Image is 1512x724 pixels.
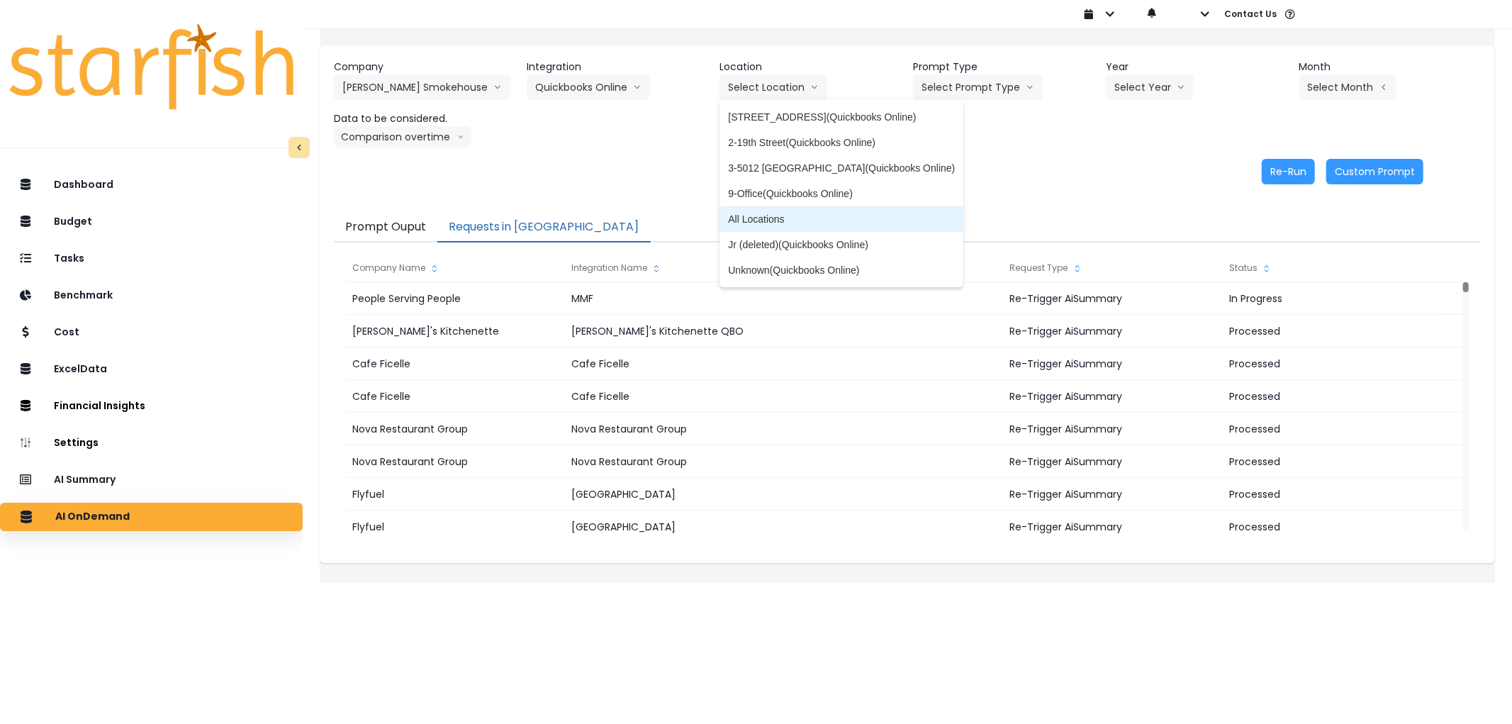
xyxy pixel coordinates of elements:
[1106,60,1287,74] header: Year
[728,263,955,277] span: Unknown(Quickbooks Online)
[54,252,84,264] p: Tasks
[345,478,564,511] div: Flyfuel
[564,380,783,413] div: Cafe Ficelle
[1003,315,1221,347] div: Re-Trigger AiSummary
[564,282,783,315] div: MMF
[719,74,827,100] button: Select Locationarrow down line
[651,263,662,274] svg: sort
[1003,380,1221,413] div: Re-Trigger AiSummary
[564,511,783,543] div: [GEOGRAPHIC_DATA]
[1222,478,1440,511] div: Processed
[1222,511,1440,543] div: Processed
[345,315,564,347] div: [PERSON_NAME]'s Kitchenette
[564,445,783,478] div: Nova Restaurant Group
[913,74,1043,100] button: Select Prompt Typearrow down line
[1177,80,1185,94] svg: arrow down line
[527,60,708,74] header: Integration
[345,347,564,380] div: Cafe Ficelle
[334,126,471,147] button: Comparison overtimearrow down line
[1326,159,1423,184] button: Custom Prompt
[345,254,564,282] div: Company Name
[1072,263,1083,274] svg: sort
[54,216,92,228] p: Budget
[1222,254,1440,282] div: Status
[728,161,955,175] span: 3-5012 [GEOGRAPHIC_DATA](Quickbooks Online)
[54,289,113,301] p: Benchmark
[1003,511,1221,543] div: Re-Trigger AiSummary
[1003,413,1221,445] div: Re-Trigger AiSummary
[913,60,1094,74] header: Prompt Type
[633,80,642,94] svg: arrow down line
[54,363,107,375] p: ExcelData
[1222,413,1440,445] div: Processed
[345,511,564,543] div: Flyfuel
[54,474,116,486] p: AI Summary
[345,445,564,478] div: Nova Restaurant Group
[1261,263,1272,274] svg: sort
[564,315,783,347] div: [PERSON_NAME]'s Kitchenette QBO
[55,511,130,523] p: AI OnDemand
[564,254,783,282] div: Integration Name
[493,80,502,94] svg: arrow down line
[1222,347,1440,380] div: Processed
[1222,380,1440,413] div: Processed
[564,413,783,445] div: Nova Restaurant Group
[564,478,783,511] div: [GEOGRAPHIC_DATA]
[1003,254,1221,282] div: Request Type
[334,111,515,126] header: Data to be considered.
[457,130,464,144] svg: arrow down line
[345,380,564,413] div: Cafe Ficelle
[334,60,515,74] header: Company
[728,110,955,124] span: [STREET_ADDRESS](Quickbooks Online)
[429,263,440,274] svg: sort
[1262,159,1315,184] button: Re-Run
[437,213,651,243] button: Requests in [GEOGRAPHIC_DATA]
[1222,282,1440,315] div: In Progress
[1003,282,1221,315] div: Re-Trigger AiSummary
[728,135,955,150] span: 2-19th Street(Quickbooks Online)
[1026,80,1034,94] svg: arrow down line
[345,413,564,445] div: Nova Restaurant Group
[54,326,79,338] p: Cost
[1222,445,1440,478] div: Processed
[1003,347,1221,380] div: Re-Trigger AiSummary
[728,238,955,252] span: Jr (deleted)(Quickbooks Online)
[1003,445,1221,478] div: Re-Trigger AiSummary
[1299,74,1396,100] button: Select Montharrow left line
[334,213,437,243] button: Prompt Ouput
[719,60,901,74] header: Location
[527,74,650,100] button: Quickbooks Onlinearrow down line
[810,80,819,94] svg: arrow down line
[1379,80,1388,94] svg: arrow left line
[345,282,564,315] div: People Serving People
[1222,315,1440,347] div: Processed
[1299,60,1481,74] header: Month
[334,74,510,100] button: [PERSON_NAME] Smokehousearrow down line
[728,186,955,201] span: 9-Office(Quickbooks Online)
[1003,478,1221,511] div: Re-Trigger AiSummary
[1106,74,1194,100] button: Select Yeararrow down line
[719,100,963,287] ul: Select Locationarrow down line
[728,212,955,226] span: All Locations
[54,179,113,191] p: Dashboard
[564,347,783,380] div: Cafe Ficelle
